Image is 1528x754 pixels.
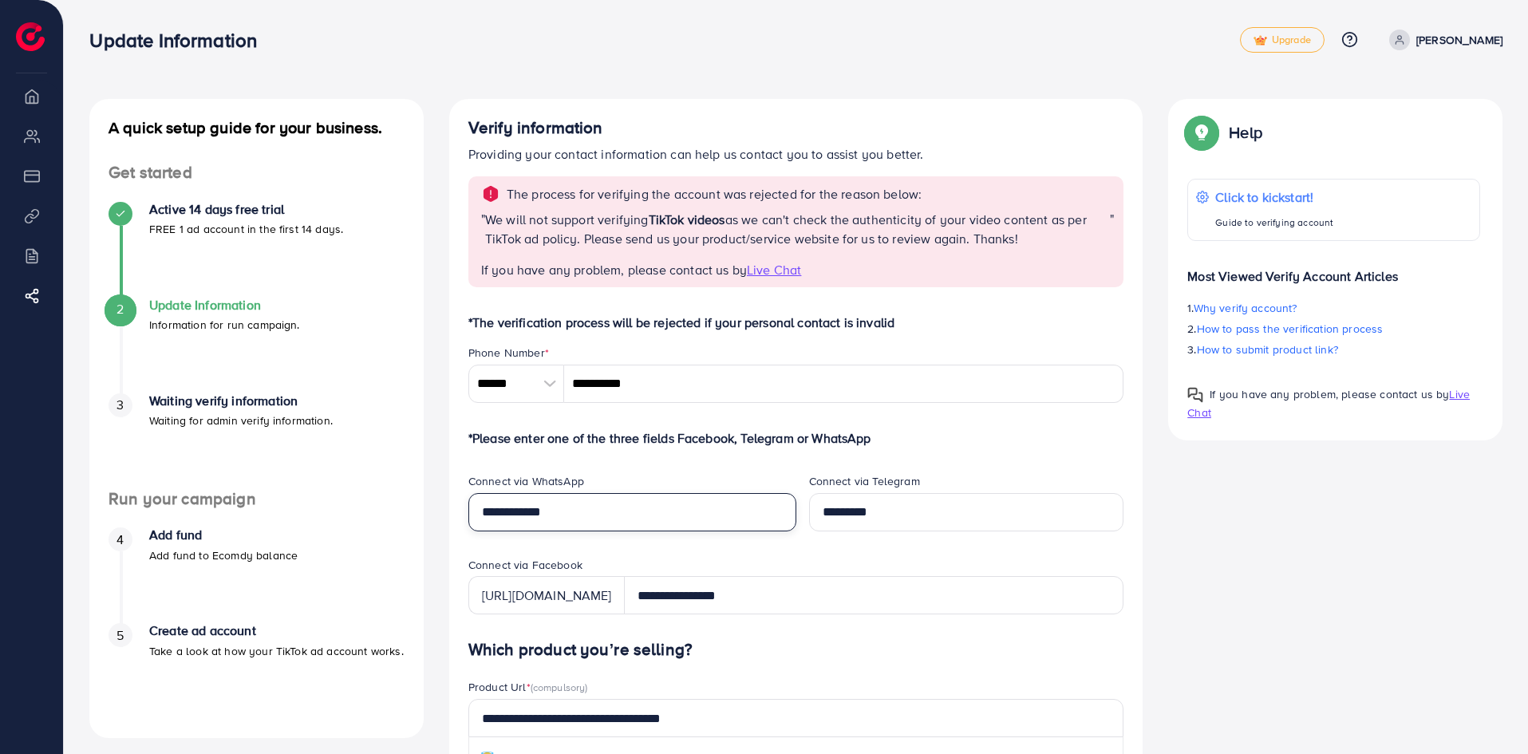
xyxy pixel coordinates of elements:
label: Connect via WhatsApp [468,473,584,489]
h4: Run your campaign [89,489,424,509]
strong: TikTok videos [649,211,725,228]
span: 4 [116,531,124,549]
a: tickUpgrade [1240,27,1325,53]
p: Most Viewed Verify Account Articles [1187,254,1480,286]
p: Click to kickstart! [1215,188,1333,207]
span: 5 [116,626,124,645]
label: Phone Number [468,345,549,361]
p: Help [1229,123,1262,142]
p: *Please enter one of the three fields Facebook, Telegram or WhatsApp [468,428,1124,448]
span: If you have any problem, please contact us by [481,261,747,278]
p: 1. [1187,298,1480,318]
p: We will not support verifying as we can't check the authenticity of your video content as per Tik... [485,210,1110,248]
h4: Get started [89,163,424,183]
p: Guide to verifying account [1215,213,1333,232]
iframe: Chat [1460,682,1516,742]
span: " [1110,210,1114,261]
span: If you have any problem, please contact us by [1210,386,1449,402]
p: FREE 1 ad account in the first 14 days. [149,219,343,239]
img: Popup guide [1187,118,1216,147]
li: Update Information [89,298,424,393]
h4: A quick setup guide for your business. [89,118,424,137]
label: Connect via Telegram [809,473,920,489]
p: *The verification process will be rejected if your personal contact is invalid [468,313,1124,332]
div: [URL][DOMAIN_NAME] [468,576,625,614]
span: 3 [116,396,124,414]
p: [PERSON_NAME] [1416,30,1502,49]
li: Add fund [89,527,424,623]
h3: Update Information [89,29,270,52]
h4: Verify information [468,118,1124,138]
img: alert [481,184,500,203]
span: Why verify account? [1194,300,1297,316]
h4: Add fund [149,527,298,543]
span: Upgrade [1254,34,1311,46]
span: 2 [116,300,124,318]
h4: Create ad account [149,623,404,638]
li: Waiting verify information [89,393,424,489]
p: Information for run campaign. [149,315,300,334]
p: Providing your contact information can help us contact you to assist you better. [468,144,1124,164]
li: Create ad account [89,623,424,719]
img: tick [1254,35,1267,46]
img: Popup guide [1187,387,1203,403]
label: Connect via Facebook [468,557,582,573]
h4: Which product you’re selling? [468,640,1124,660]
label: Product Url [468,679,588,695]
img: logo [16,22,45,51]
span: How to submit product link? [1197,341,1338,357]
li: Active 14 days free trial [89,202,424,298]
p: The process for verifying the account was rejected for the reason below: [507,184,922,203]
p: 2. [1187,319,1480,338]
span: " [481,210,485,261]
h4: Waiting verify information [149,393,333,409]
span: (compulsory) [531,680,588,694]
p: 3. [1187,340,1480,359]
p: Waiting for admin verify information. [149,411,333,430]
h4: Active 14 days free trial [149,202,343,217]
a: [PERSON_NAME] [1383,30,1502,50]
span: Live Chat [747,261,801,278]
span: How to pass the verification process [1197,321,1384,337]
h4: Update Information [149,298,300,313]
p: Take a look at how your TikTok ad account works. [149,641,404,661]
p: Add fund to Ecomdy balance [149,546,298,565]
